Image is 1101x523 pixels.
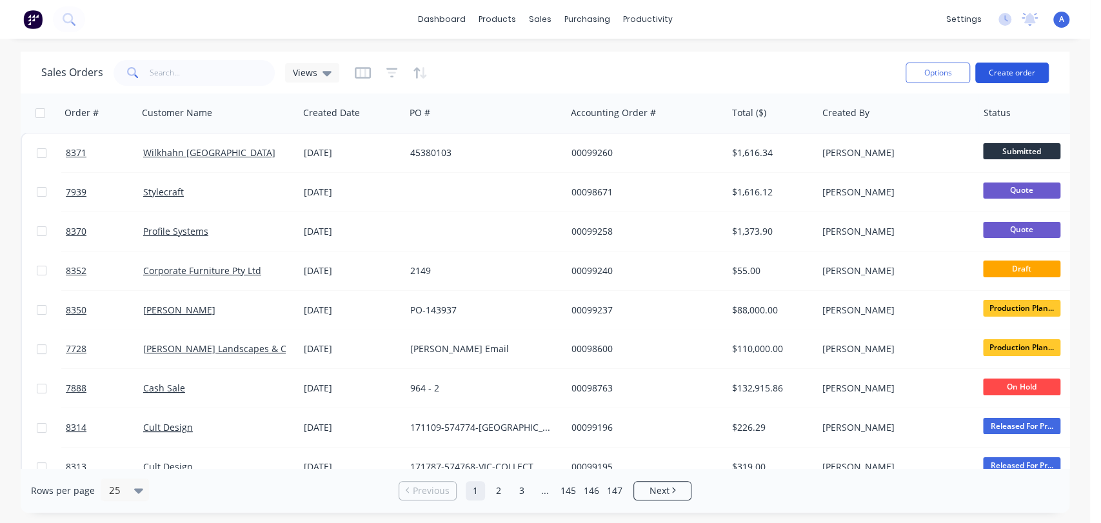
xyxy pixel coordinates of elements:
[66,212,143,251] a: 8370
[66,225,86,238] span: 8370
[822,382,966,395] div: [PERSON_NAME]
[634,484,691,497] a: Next page
[410,106,430,119] div: PO #
[410,304,553,317] div: PO-143937
[66,448,143,486] a: 8313
[975,63,1049,83] button: Create order
[393,481,697,500] ul: Pagination
[399,484,456,497] a: Previous page
[293,66,317,79] span: Views
[142,106,212,119] div: Customer Name
[732,421,808,434] div: $226.29
[822,342,966,355] div: [PERSON_NAME]
[906,63,970,83] button: Options
[466,481,485,500] a: Page 1 is your current page
[143,304,215,316] a: [PERSON_NAME]
[983,379,1060,395] span: On Hold
[489,481,508,500] a: Page 2
[143,225,208,237] a: Profile Systems
[732,106,766,119] div: Total ($)
[732,460,808,473] div: $319.00
[410,421,553,434] div: 171109-574774-[GEOGRAPHIC_DATA]
[732,342,808,355] div: $110,000.00
[66,304,86,317] span: 8350
[1059,14,1064,25] span: A
[732,382,808,395] div: $132,915.86
[66,460,86,473] span: 8313
[571,146,715,159] div: 00099260
[535,481,555,500] a: Jump forward
[304,304,400,317] div: [DATE]
[410,264,553,277] div: 2149
[983,143,1060,159] span: Submitted
[143,460,193,473] a: Cult Design
[571,186,715,199] div: 00098671
[522,10,558,29] div: sales
[512,481,531,500] a: Page 3
[23,10,43,29] img: Factory
[983,261,1060,277] span: Draft
[143,382,185,394] a: Cash Sale
[143,264,261,277] a: Corporate Furniture Pty Ltd
[304,146,400,159] div: [DATE]
[822,186,966,199] div: [PERSON_NAME]
[143,146,275,159] a: Wilkhahn [GEOGRAPHIC_DATA]
[822,304,966,317] div: [PERSON_NAME]
[732,225,808,238] div: $1,373.90
[571,264,715,277] div: 00099240
[822,460,966,473] div: [PERSON_NAME]
[822,106,869,119] div: Created By
[822,225,966,238] div: [PERSON_NAME]
[822,421,966,434] div: [PERSON_NAME]
[983,300,1060,316] span: Production Plan...
[617,10,679,29] div: productivity
[303,106,360,119] div: Created Date
[143,342,364,355] a: [PERSON_NAME] Landscapes & Consultants Pty Ltd
[732,304,808,317] div: $88,000.00
[304,186,400,199] div: [DATE]
[605,481,624,500] a: Page 147
[559,481,578,500] a: Page 145
[822,146,966,159] div: [PERSON_NAME]
[66,173,143,212] a: 7939
[410,460,553,473] div: 171787-574768-VIC-COLLECT
[66,252,143,290] a: 8352
[304,342,400,355] div: [DATE]
[983,418,1060,434] span: Released For Pr...
[983,222,1060,238] span: Quote
[150,60,275,86] input: Search...
[143,186,184,198] a: Stylecraft
[472,10,522,29] div: products
[571,304,715,317] div: 00099237
[66,382,86,395] span: 7888
[940,10,988,29] div: settings
[732,186,808,199] div: $1,616.12
[304,225,400,238] div: [DATE]
[410,382,553,395] div: 964 - 2
[66,369,143,408] a: 7888
[571,342,715,355] div: 00098600
[410,146,553,159] div: 45380103
[571,225,715,238] div: 00099258
[983,339,1060,355] span: Production Plan...
[66,330,143,368] a: 7728
[64,106,99,119] div: Order #
[571,106,656,119] div: Accounting Order #
[410,342,553,355] div: [PERSON_NAME] Email
[66,342,86,355] span: 7728
[31,484,95,497] span: Rows per page
[983,457,1060,473] span: Released For Pr...
[822,264,966,277] div: [PERSON_NAME]
[984,106,1011,119] div: Status
[649,484,669,497] span: Next
[66,133,143,172] a: 8371
[413,484,450,497] span: Previous
[304,421,400,434] div: [DATE]
[41,66,103,79] h1: Sales Orders
[66,264,86,277] span: 8352
[732,146,808,159] div: $1,616.34
[66,291,143,330] a: 8350
[732,264,808,277] div: $55.00
[983,183,1060,199] span: Quote
[412,10,472,29] a: dashboard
